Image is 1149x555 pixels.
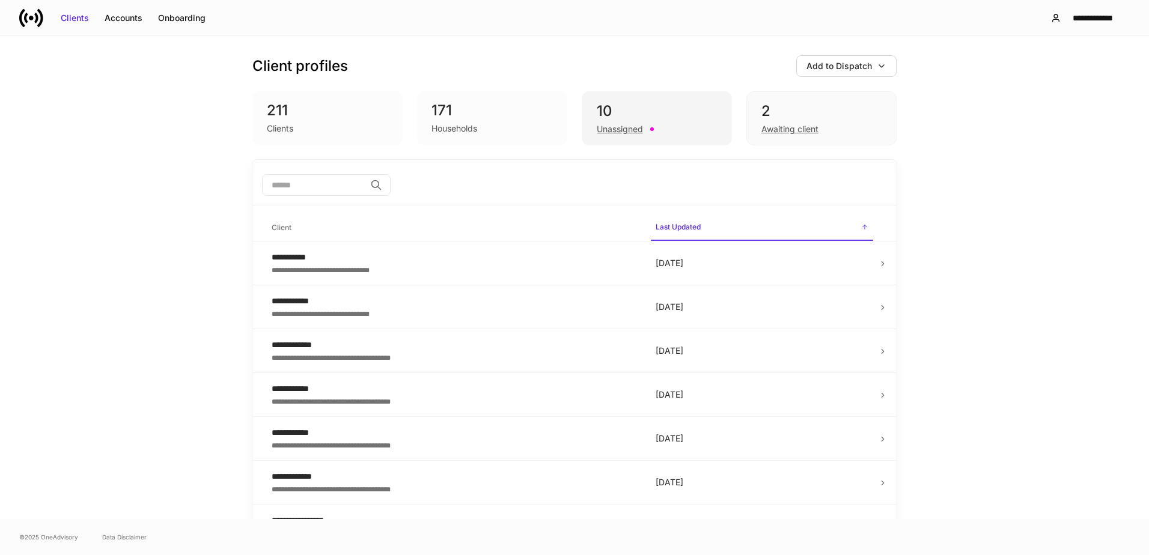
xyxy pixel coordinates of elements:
[656,389,868,401] p: [DATE]
[656,257,868,269] p: [DATE]
[651,215,873,241] span: Last Updated
[761,123,818,135] div: Awaiting client
[53,8,97,28] button: Clients
[267,216,641,240] span: Client
[597,123,643,135] div: Unassigned
[656,221,701,232] h6: Last Updated
[150,8,213,28] button: Onboarding
[158,12,206,24] div: Onboarding
[431,123,477,135] div: Households
[61,12,89,24] div: Clients
[102,532,147,542] a: Data Disclaimer
[656,345,868,357] p: [DATE]
[431,101,553,120] div: 171
[761,102,882,121] div: 2
[806,60,872,72] div: Add to Dispatch
[267,101,388,120] div: 211
[267,123,293,135] div: Clients
[19,532,78,542] span: © 2025 OneAdvisory
[252,56,348,76] h3: Client profiles
[582,91,732,145] div: 10Unassigned
[656,301,868,313] p: [DATE]
[272,222,291,233] h6: Client
[656,476,868,488] p: [DATE]
[796,55,897,77] button: Add to Dispatch
[746,91,897,145] div: 2Awaiting client
[105,12,142,24] div: Accounts
[597,102,717,121] div: 10
[97,8,150,28] button: Accounts
[656,432,868,444] p: [DATE]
